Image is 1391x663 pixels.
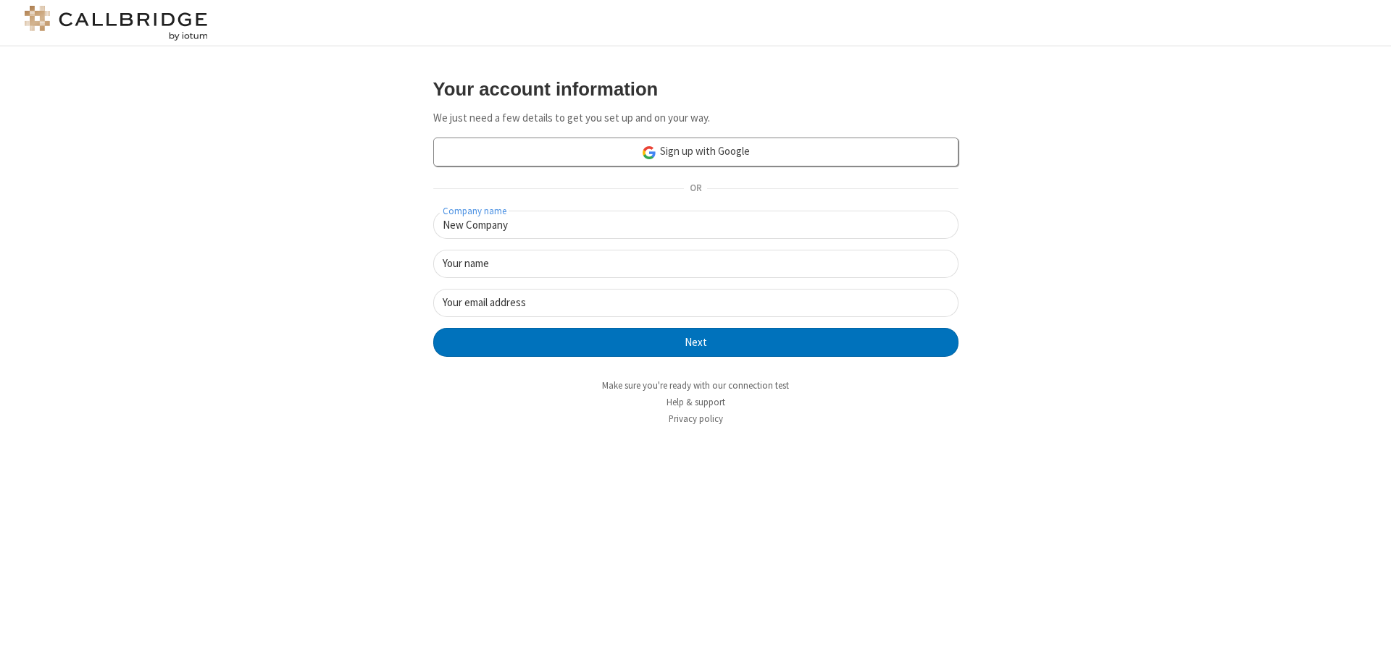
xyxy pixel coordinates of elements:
img: google-icon.png [641,145,657,161]
img: logo@2x.png [22,6,210,41]
a: Privacy policy [669,413,723,425]
a: Make sure you're ready with our connection test [602,379,789,392]
button: Next [433,328,958,357]
input: Your email address [433,289,958,317]
a: Sign up with Google [433,138,958,166]
span: OR [684,179,707,199]
input: Company name [433,211,958,239]
a: Help & support [667,396,725,408]
h3: Your account information [433,79,958,99]
input: Your name [433,250,958,278]
p: We just need a few details to get you set up and on your way. [433,110,958,127]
